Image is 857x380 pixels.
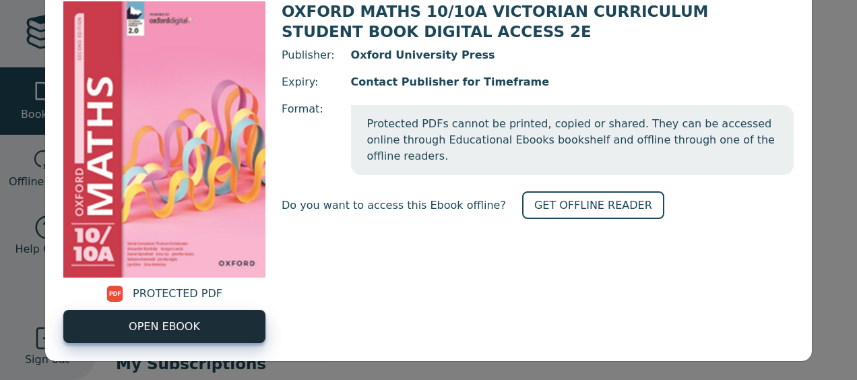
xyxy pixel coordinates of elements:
span: Expiry: [282,74,335,90]
span: OPEN EBOOK [129,319,200,335]
a: OPEN EBOOK [63,310,265,343]
span: PROTECTED PDF [133,286,222,302]
img: 760f7a0c-2e6d-400b-9a8e-7b5ca3989002.png [63,1,265,278]
span: OXFORD MATHS 10/10A VICTORIAN CURRICULUM STUDENT BOOK DIGITAL ACCESS 2E [282,3,708,40]
span: Protected PDFs cannot be printed, copied or shared. They can be accessed online through Education... [351,105,794,175]
span: Publisher: [282,47,335,63]
a: GET OFFLINE READER [522,191,664,219]
span: Format: [282,101,335,175]
span: Contact Publisher for Timeframe [351,74,794,90]
div: Do you want to access this Ebook offline? [282,191,794,219]
span: Oxford University Press [351,47,794,63]
img: pdf.svg [106,286,123,302]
